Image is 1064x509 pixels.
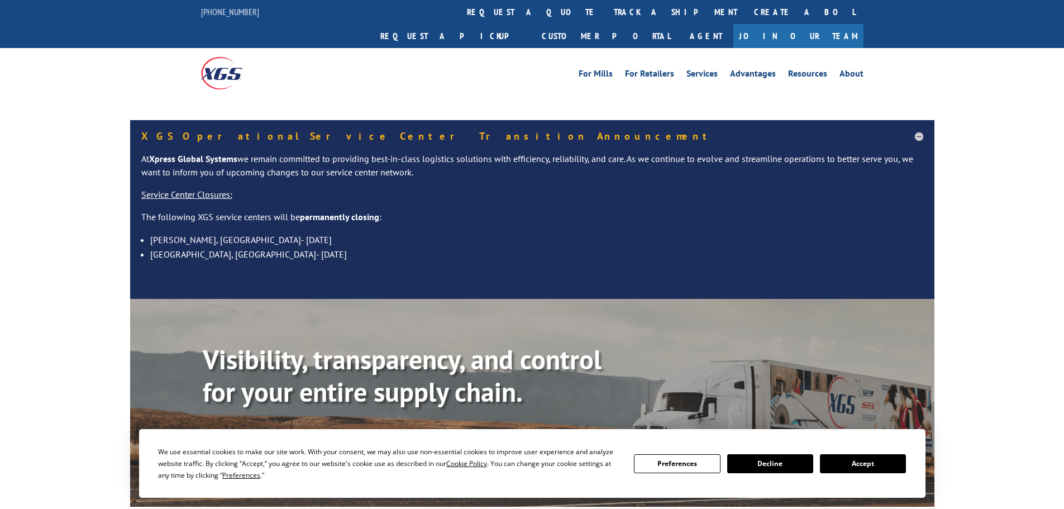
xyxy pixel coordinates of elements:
[686,69,718,82] a: Services
[150,232,923,247] li: [PERSON_NAME], [GEOGRAPHIC_DATA]- [DATE]
[625,69,674,82] a: For Retailers
[579,69,613,82] a: For Mills
[446,459,487,468] span: Cookie Policy
[679,24,733,48] a: Agent
[203,342,602,409] b: Visibility, transparency, and control for your entire supply chain.
[820,454,906,473] button: Accept
[201,6,259,17] a: [PHONE_NUMBER]
[139,429,925,498] div: Cookie Consent Prompt
[727,454,813,473] button: Decline
[141,131,923,141] h5: XGS Operational Service Center Transition Announcement
[788,69,827,82] a: Resources
[150,247,923,261] li: [GEOGRAPHIC_DATA], [GEOGRAPHIC_DATA]- [DATE]
[141,211,923,233] p: The following XGS service centers will be :
[372,24,533,48] a: Request a pickup
[839,69,863,82] a: About
[141,189,232,200] u: Service Center Closures:
[141,153,923,188] p: At we remain committed to providing best-in-class logistics solutions with efficiency, reliabilit...
[158,446,621,481] div: We use essential cookies to make our site work. With your consent, we may also use non-essential ...
[149,153,237,164] strong: Xpress Global Systems
[533,24,679,48] a: Customer Portal
[730,69,776,82] a: Advantages
[222,470,260,480] span: Preferences
[733,24,863,48] a: Join Our Team
[300,211,379,222] strong: permanently closing
[634,454,720,473] button: Preferences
